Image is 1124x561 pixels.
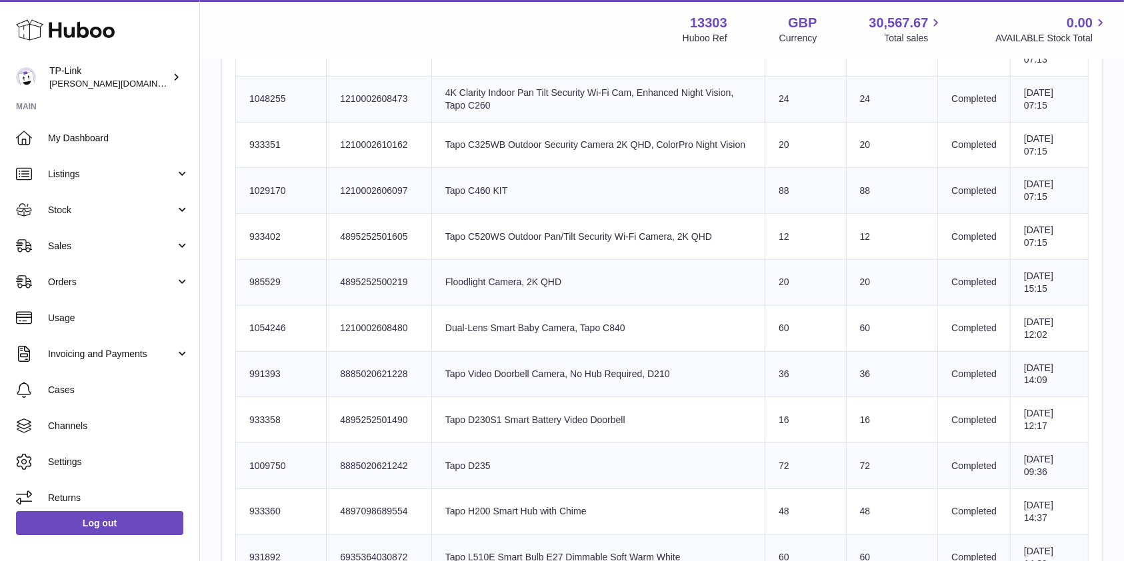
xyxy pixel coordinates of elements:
[431,76,765,122] td: 4K Clarity Indoor Pan Tilt Security Wi-Fi Cam, Enhanced Night Vision, Tapo C260
[327,259,432,305] td: 4895252500219
[48,240,175,253] span: Sales
[48,420,189,432] span: Channels
[938,397,1011,443] td: Completed
[49,65,169,90] div: TP-Link
[431,214,765,260] td: Tapo C520WS Outdoor Pan/Tilt Security Wi-Fi Camera, 2K QHD
[1010,259,1088,305] td: [DATE] 15:15
[690,14,727,32] strong: 13303
[1010,397,1088,443] td: [DATE] 12:17
[788,14,817,32] strong: GBP
[846,168,938,214] td: 88
[1067,14,1093,32] span: 0.00
[1010,351,1088,397] td: [DATE] 14:09
[938,76,1011,122] td: Completed
[938,259,1011,305] td: Completed
[1010,76,1088,122] td: [DATE] 07:15
[884,32,943,45] span: Total sales
[765,259,847,305] td: 20
[683,32,727,45] div: Huboo Ref
[765,168,847,214] td: 88
[236,214,327,260] td: 933402
[236,305,327,351] td: 1054246
[1010,488,1088,534] td: [DATE] 14:37
[846,122,938,168] td: 20
[48,384,189,396] span: Cases
[765,351,847,397] td: 36
[48,204,175,217] span: Stock
[48,312,189,324] span: Usage
[765,122,847,168] td: 20
[236,259,327,305] td: 985529
[236,397,327,443] td: 933358
[49,78,337,89] span: [PERSON_NAME][DOMAIN_NAME][EMAIL_ADDRESS][DOMAIN_NAME]
[846,443,938,489] td: 72
[846,397,938,443] td: 16
[16,67,36,87] img: susie.li@tp-link.com
[765,76,847,122] td: 24
[846,76,938,122] td: 24
[1010,443,1088,489] td: [DATE] 09:36
[327,443,432,489] td: 8885020621242
[48,492,189,504] span: Returns
[765,488,847,534] td: 48
[327,214,432,260] td: 4895252501605
[765,397,847,443] td: 16
[327,305,432,351] td: 1210002608480
[765,214,847,260] td: 12
[938,488,1011,534] td: Completed
[431,397,765,443] td: Tapo D230S1 Smart Battery Video Doorbell
[48,456,189,468] span: Settings
[431,488,765,534] td: Tapo H200 Smart Hub with Chime
[938,168,1011,214] td: Completed
[431,351,765,397] td: Tapo Video Doorbell Camera, No Hub Required, D210
[48,348,175,360] span: Invoicing and Payments
[327,397,432,443] td: 4895252501490
[938,443,1011,489] td: Completed
[327,168,432,214] td: 1210002606097
[431,259,765,305] td: Floodlight Camera, 2K QHD
[938,305,1011,351] td: Completed
[1010,122,1088,168] td: [DATE] 07:15
[431,168,765,214] td: Tapo C460 KIT
[1010,305,1088,351] td: [DATE] 12:02
[236,351,327,397] td: 991393
[48,276,175,288] span: Orders
[48,132,189,145] span: My Dashboard
[938,122,1011,168] td: Completed
[327,76,432,122] td: 1210002608473
[938,214,1011,260] td: Completed
[327,488,432,534] td: 4897098689554
[48,168,175,181] span: Listings
[431,443,765,489] td: Tapo D235
[846,214,938,260] td: 12
[846,351,938,397] td: 36
[1010,168,1088,214] td: [DATE] 07:15
[846,488,938,534] td: 48
[869,14,928,32] span: 30,567.67
[327,351,432,397] td: 8885020621228
[236,122,327,168] td: 933351
[236,443,327,489] td: 1009750
[236,168,327,214] td: 1029170
[846,305,938,351] td: 60
[431,122,765,168] td: Tapo C325WB Outdoor Security Camera 2K QHD, ColorPro Night Vision
[869,14,943,45] a: 30,567.67 Total sales
[765,305,847,351] td: 60
[16,511,183,535] a: Log out
[765,443,847,489] td: 72
[938,351,1011,397] td: Completed
[236,76,327,122] td: 1048255
[431,305,765,351] td: Dual-Lens Smart Baby Camera, Tapo C840
[779,32,817,45] div: Currency
[995,32,1108,45] span: AVAILABLE Stock Total
[995,14,1108,45] a: 0.00 AVAILABLE Stock Total
[846,259,938,305] td: 20
[1010,214,1088,260] td: [DATE] 07:15
[327,122,432,168] td: 1210002610162
[236,488,327,534] td: 933360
